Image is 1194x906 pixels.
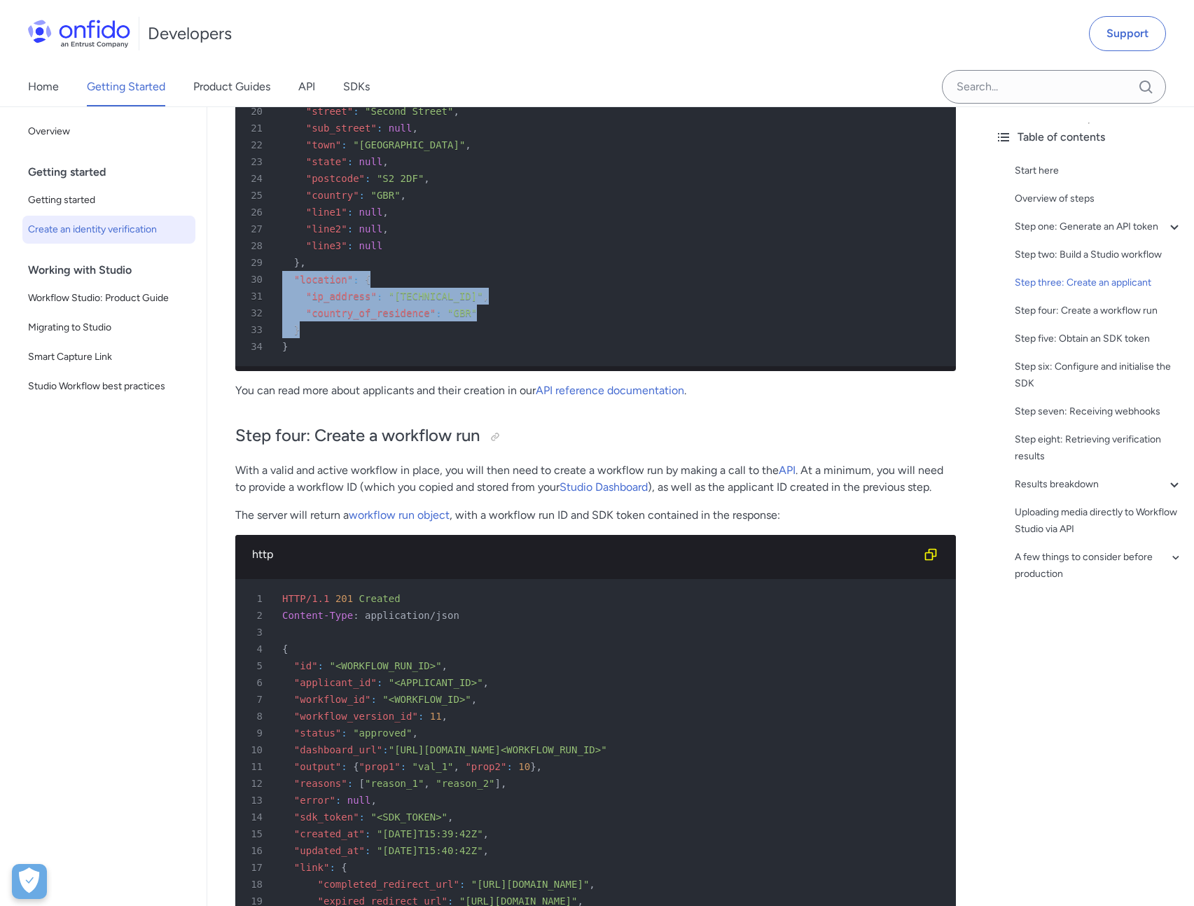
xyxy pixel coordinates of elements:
span: 24 [241,170,272,187]
h2: Step four: Create a workflow run [235,424,956,448]
a: Overview [22,118,195,146]
span: , [483,677,489,688]
a: Step seven: Receiving webhooks [1015,403,1183,420]
span: "applicant_id" [294,677,377,688]
img: Onfido Logo [28,20,130,48]
span: : [347,207,353,218]
span: : [382,744,388,755]
span: } [530,761,536,772]
span: : [341,727,347,739]
span: ] [495,778,501,789]
span: "error" [294,795,335,806]
span: 3 [241,624,272,641]
span: : [347,223,353,235]
span: 16 [241,842,272,859]
span: 29 [241,254,272,271]
span: : [318,660,324,671]
span: null [347,795,371,806]
span: Studio Workflow best practices [28,378,190,395]
a: Studio Dashboard [560,480,648,494]
span: , [447,811,453,823]
span: 22 [241,137,272,153]
a: Step eight: Retrieving verification results [1015,431,1183,465]
span: HTTP/1.1 [282,593,329,604]
span: "updated_at" [294,845,365,856]
span: "<APPLICANT_ID>" [389,677,483,688]
span: Created [359,593,401,604]
a: Step one: Generate an API token [1015,218,1183,235]
span: "ip_address" [306,291,377,302]
div: Cookie Preferences [12,864,47,899]
span: "postcode" [306,173,365,184]
span: , [370,795,376,806]
span: "link" [294,862,330,873]
span: } [294,324,300,335]
a: Studio Workflow best practices [22,372,195,400]
span: 17 [241,859,272,876]
span: 8 [241,708,272,725]
span: "Second Street" [365,106,453,117]
span: , [382,207,388,218]
a: Home [28,67,59,106]
span: , [501,778,506,789]
span: "output" [294,761,341,772]
div: Working with Studio [28,256,201,284]
span: : [401,761,406,772]
span: 28 [241,237,272,254]
span: 7 [241,691,272,708]
span: "prop1" [359,761,401,772]
span: "street" [306,106,353,117]
span: null [359,156,383,167]
span: , [442,660,447,671]
div: Step six: Configure and initialise the SDK [1015,358,1183,392]
span: : [506,761,512,772]
span: "[DATE]T15:40:42Z" [377,845,483,856]
div: Getting started [28,158,201,186]
span: Getting started [28,192,190,209]
span: 32 [241,305,272,321]
span: 15 [241,825,272,842]
span: : [347,156,353,167]
span: 33 [241,321,272,338]
span: , [483,845,489,856]
span: } [294,257,300,268]
span: 18 [241,876,272,893]
span: "dashboard_url" [294,744,382,755]
a: workflow run object [349,508,450,522]
a: Getting started [22,186,195,214]
span: : [353,610,359,621]
a: Uploading media directly to Workflow Studio via API [1015,504,1183,538]
a: Create an identity verification [22,216,195,244]
span: "created_at" [294,828,365,839]
span: 5 [241,657,272,674]
a: Results breakdown [1015,476,1183,493]
a: Migrating to Studio [22,314,195,342]
span: 30 [241,271,272,288]
div: Step two: Build a Studio workflow [1015,246,1183,263]
span: "country" [306,190,359,201]
span: application/json [365,610,459,621]
span: , [471,694,477,705]
span: { [282,643,288,655]
a: Support [1089,16,1166,51]
button: Copy code snippet button [917,541,945,569]
span: "sub_street" [306,123,377,134]
span: "<WORKFLOW_ID>" [382,694,471,705]
a: API reference documentation [536,384,684,397]
span: : [353,106,359,117]
span: "reason_2" [436,778,494,789]
span: : [359,190,365,201]
span: : [341,761,347,772]
span: : [359,811,365,823]
button: Open Preferences [12,864,47,899]
span: , [300,257,305,268]
span: "[TECHNICAL_ID]" [389,291,483,302]
span: "[DATE]T15:39:42Z" [377,828,483,839]
span: "GBR" [370,190,400,201]
span: , [412,123,417,134]
div: Start here [1015,162,1183,179]
span: 21 [241,120,272,137]
a: Smart Capture Link [22,343,195,371]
